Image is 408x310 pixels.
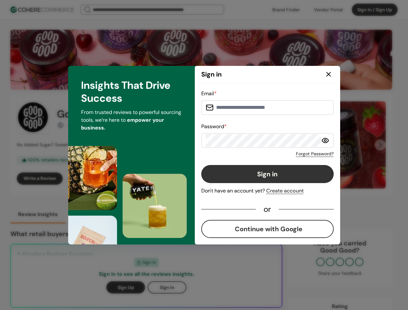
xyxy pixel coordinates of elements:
h2: Sign in [201,69,222,79]
button: Continue with Google [201,220,334,238]
button: Sign in [201,165,334,183]
div: or [256,206,279,212]
div: Don't have an account yet? [201,187,334,195]
h3: Insights That Drive Success [81,79,182,105]
div: Create account [266,187,304,195]
a: Forgot Password? [296,150,334,157]
label: Password [201,123,227,130]
label: Email [201,90,217,97]
p: From trusted reviews to powerful sourcing tools, we’re here to [81,108,182,132]
span: empower your business. [81,117,164,131]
